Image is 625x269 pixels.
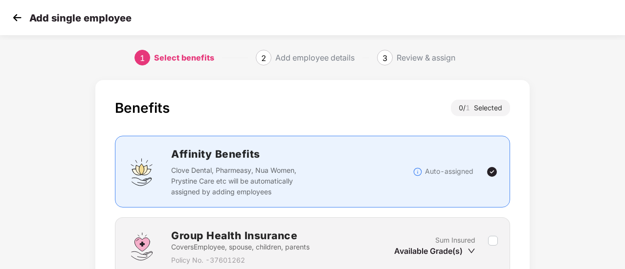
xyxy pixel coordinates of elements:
[127,157,156,186] img: svg+xml;base64,PHN2ZyBpZD0iQWZmaW5pdHlfQmVuZWZpdHMiIGRhdGEtbmFtZT0iQWZmaW5pdHkgQmVuZWZpdHMiIHhtbG...
[394,246,475,256] div: Available Grade(s)
[10,10,24,25] img: svg+xml;base64,PHN2ZyB4bWxucz0iaHR0cDovL3d3dy53My5vcmcvMjAwMC9zdmciIHdpZHRoPSIzMCIgaGVpZ2h0PSIzMC...
[140,53,145,63] span: 1
[425,166,473,177] p: Auto-assigned
[413,167,423,177] img: svg+xml;base64,PHN2ZyBpZD0iSW5mb18tXzMyeDMyIiBkYXRhLW5hbWU9IkluZm8gLSAzMngzMiIgeG1sbnM9Imh0dHA6Ly...
[466,103,474,112] span: 1
[127,232,156,261] img: svg+xml;base64,PHN2ZyBpZD0iR3JvdXBfSGVhbHRoX0luc3VyYW5jZSIgZGF0YS1uYW1lPSJHcm91cCBIZWFsdGggSW5zdX...
[451,100,510,116] div: 0 / Selected
[171,255,310,266] p: Policy No. - 37601262
[397,50,455,65] div: Review & assign
[275,50,355,65] div: Add employee details
[382,53,387,63] span: 3
[171,228,310,244] h2: Group Health Insurance
[154,50,214,65] div: Select benefits
[261,53,266,63] span: 2
[486,166,498,178] img: svg+xml;base64,PHN2ZyBpZD0iVGljay0yNHgyNCIgeG1sbnM9Imh0dHA6Ly93d3cudzMub3JnLzIwMDAvc3ZnIiB3aWR0aD...
[468,247,475,255] span: down
[171,242,310,252] p: Covers Employee, spouse, children, parents
[435,235,475,246] p: Sum Insured
[171,146,413,162] h2: Affinity Benefits
[115,100,170,116] div: Benefits
[171,165,316,197] p: Clove Dental, Pharmeasy, Nua Women, Prystine Care etc will be automatically assigned by adding em...
[29,12,132,24] p: Add single employee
